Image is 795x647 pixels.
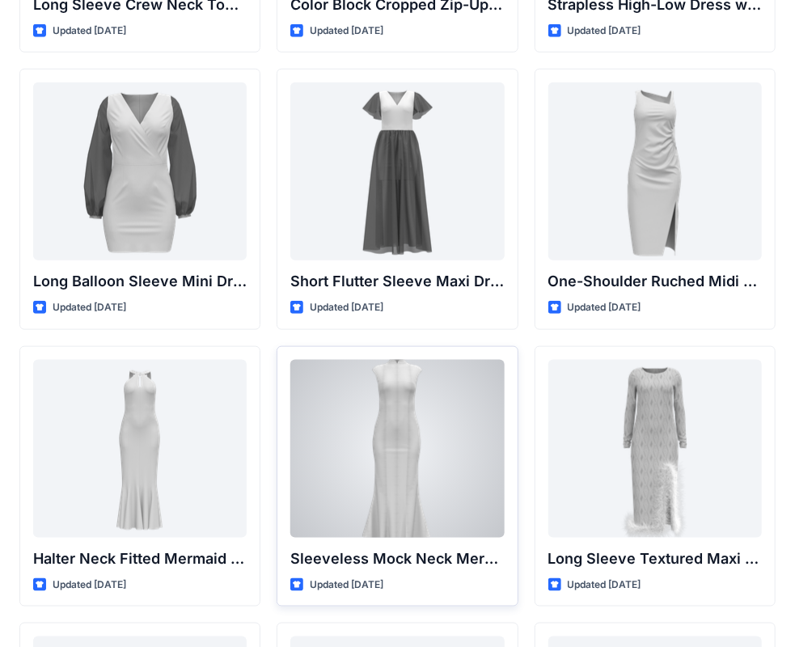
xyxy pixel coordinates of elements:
[33,82,247,260] a: Long Balloon Sleeve Mini Dress with Wrap Bodice
[33,548,247,570] p: Halter Neck Fitted Mermaid Gown with Keyhole Detail
[53,23,126,40] p: Updated [DATE]
[310,299,383,316] p: Updated [DATE]
[33,270,247,293] p: Long Balloon Sleeve Mini Dress with Wrap Bodice
[568,23,641,40] p: Updated [DATE]
[568,577,641,594] p: Updated [DATE]
[33,360,247,538] a: Halter Neck Fitted Mermaid Gown with Keyhole Detail
[310,577,383,594] p: Updated [DATE]
[290,360,504,538] a: Sleeveless Mock Neck Mermaid Gown
[53,577,126,594] p: Updated [DATE]
[290,82,504,260] a: Short Flutter Sleeve Maxi Dress with Contrast Bodice and Sheer Overlay
[568,299,641,316] p: Updated [DATE]
[290,270,504,293] p: Short Flutter Sleeve Maxi Dress with Contrast [PERSON_NAME] and [PERSON_NAME]
[548,82,762,260] a: One-Shoulder Ruched Midi Dress with Slit
[548,548,762,570] p: Long Sleeve Textured Maxi Dress with Feather Hem
[310,23,383,40] p: Updated [DATE]
[548,270,762,293] p: One-Shoulder Ruched Midi Dress with Slit
[290,548,504,570] p: Sleeveless Mock Neck Mermaid Gown
[548,360,762,538] a: Long Sleeve Textured Maxi Dress with Feather Hem
[53,299,126,316] p: Updated [DATE]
